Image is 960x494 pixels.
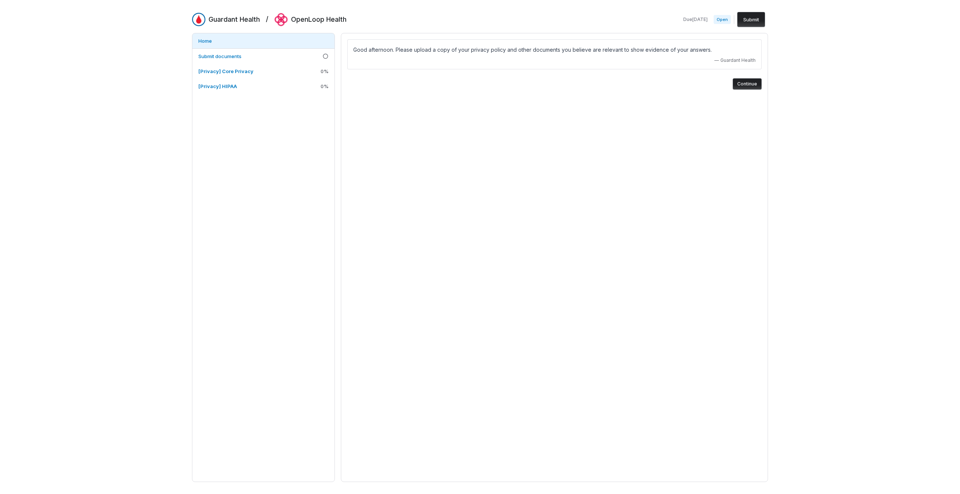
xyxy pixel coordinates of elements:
[714,15,731,24] span: Open
[733,78,762,90] button: Continue
[737,12,765,27] button: Submit
[208,15,260,24] h2: Guardant Health
[266,13,268,24] h2: /
[192,64,334,79] a: [Privacy] Core Privacy0%
[720,57,756,63] span: Guardant Health
[198,83,237,89] span: [Privacy] HIPAA
[192,49,334,64] a: Submit documents
[321,68,328,75] span: 0 %
[683,16,708,22] span: Due [DATE]
[321,83,328,90] span: 0 %
[198,53,241,59] span: Submit documents
[192,33,334,48] a: Home
[291,15,346,24] h2: OpenLoop Health
[198,68,253,74] span: [Privacy] Core Privacy
[192,79,334,94] a: [Privacy] HIPAA0%
[353,45,756,54] p: Good afternoon. Please upload a copy of your privacy policy and other documents you believe are r...
[714,57,719,63] span: —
